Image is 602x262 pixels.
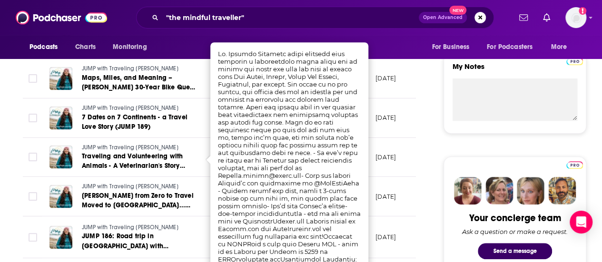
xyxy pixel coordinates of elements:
[469,212,561,224] div: Your concierge team
[82,232,168,259] span: JUMP 186: Road trip in [GEOGRAPHIC_DATA] with [PERSON_NAME]
[565,7,586,28] img: User Profile
[539,10,554,26] a: Show notifications dropdown
[375,153,396,161] p: [DATE]
[113,40,147,54] span: Monitoring
[82,191,196,210] a: [PERSON_NAME] from Zero to Travel Moved to [GEOGRAPHIC_DATA]... Here's Why (JUMP 187)
[82,113,196,132] a: 7 Dates on 7 Continents - a Travel Love Story (JUMP 189)
[23,38,70,56] button: open menu
[82,152,196,171] a: Traveling and Volunteering with Animals - A Veterinarian's Story (JUMP 188)
[565,7,586,28] button: Show profile menu
[82,104,196,113] a: JUMP with Traveling [PERSON_NAME]
[82,105,178,111] span: JUMP with Traveling [PERSON_NAME]
[579,7,586,15] svg: Add a profile image
[82,223,196,232] a: JUMP with Traveling [PERSON_NAME]
[16,9,107,27] img: Podchaser - Follow, Share and Rate Podcasts
[462,228,568,235] div: Ask a question or make a request.
[453,62,577,78] label: My Notes
[82,73,196,92] a: Maps, Miles, and Meaning – [PERSON_NAME] 30-Year Bike Quest (JUMP 190)
[478,243,552,259] button: Send a message
[82,144,196,152] a: JUMP with Traveling [PERSON_NAME]
[82,65,178,72] span: JUMP with Traveling [PERSON_NAME]
[548,177,576,204] img: Jon Profile
[82,65,196,73] a: JUMP with Traveling [PERSON_NAME]
[423,15,463,20] span: Open Advanced
[425,38,481,56] button: open menu
[82,152,185,179] span: Traveling and Volunteering with Animals - A Veterinarian's Story (JUMP 188)
[419,12,467,23] button: Open AdvancedNew
[82,232,196,251] a: JUMP 186: Road trip in [GEOGRAPHIC_DATA] with [PERSON_NAME]
[566,161,583,169] img: Podchaser Pro
[75,40,96,54] span: Charts
[515,10,532,26] a: Show notifications dropdown
[29,153,37,161] span: Toggle select row
[481,38,546,56] button: open menu
[82,183,178,190] span: JUMP with Traveling [PERSON_NAME]
[375,114,396,122] p: [DATE]
[82,183,196,191] a: JUMP with Traveling [PERSON_NAME]
[449,6,466,15] span: New
[517,177,544,204] img: Jules Profile
[82,113,188,131] span: 7 Dates on 7 Continents - a Travel Love Story (JUMP 189)
[375,74,396,82] p: [DATE]
[106,38,159,56] button: open menu
[82,74,195,101] span: Maps, Miles, and Meaning – [PERSON_NAME] 30-Year Bike Quest (JUMP 190)
[375,233,396,241] p: [DATE]
[551,40,567,54] span: More
[29,233,37,242] span: Toggle select row
[565,7,586,28] span: Logged in as sohi.kang
[82,144,178,151] span: JUMP with Traveling [PERSON_NAME]
[487,40,533,54] span: For Podcasters
[30,40,58,54] span: Podcasts
[29,192,37,201] span: Toggle select row
[82,224,178,231] span: JUMP with Traveling [PERSON_NAME]
[566,56,583,65] a: Pro website
[544,38,579,56] button: open menu
[29,74,37,83] span: Toggle select row
[136,7,494,29] div: Search podcasts, credits, & more...
[454,177,482,204] img: Sydney Profile
[566,58,583,65] img: Podchaser Pro
[69,38,101,56] a: Charts
[82,192,194,219] span: [PERSON_NAME] from Zero to Travel Moved to [GEOGRAPHIC_DATA]... Here's Why (JUMP 187)
[566,160,583,169] a: Pro website
[432,40,469,54] span: For Business
[485,177,513,204] img: Barbara Profile
[29,114,37,122] span: Toggle select row
[375,193,396,201] p: [DATE]
[570,211,592,233] div: Open Intercom Messenger
[162,10,419,25] input: Search podcasts, credits, & more...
